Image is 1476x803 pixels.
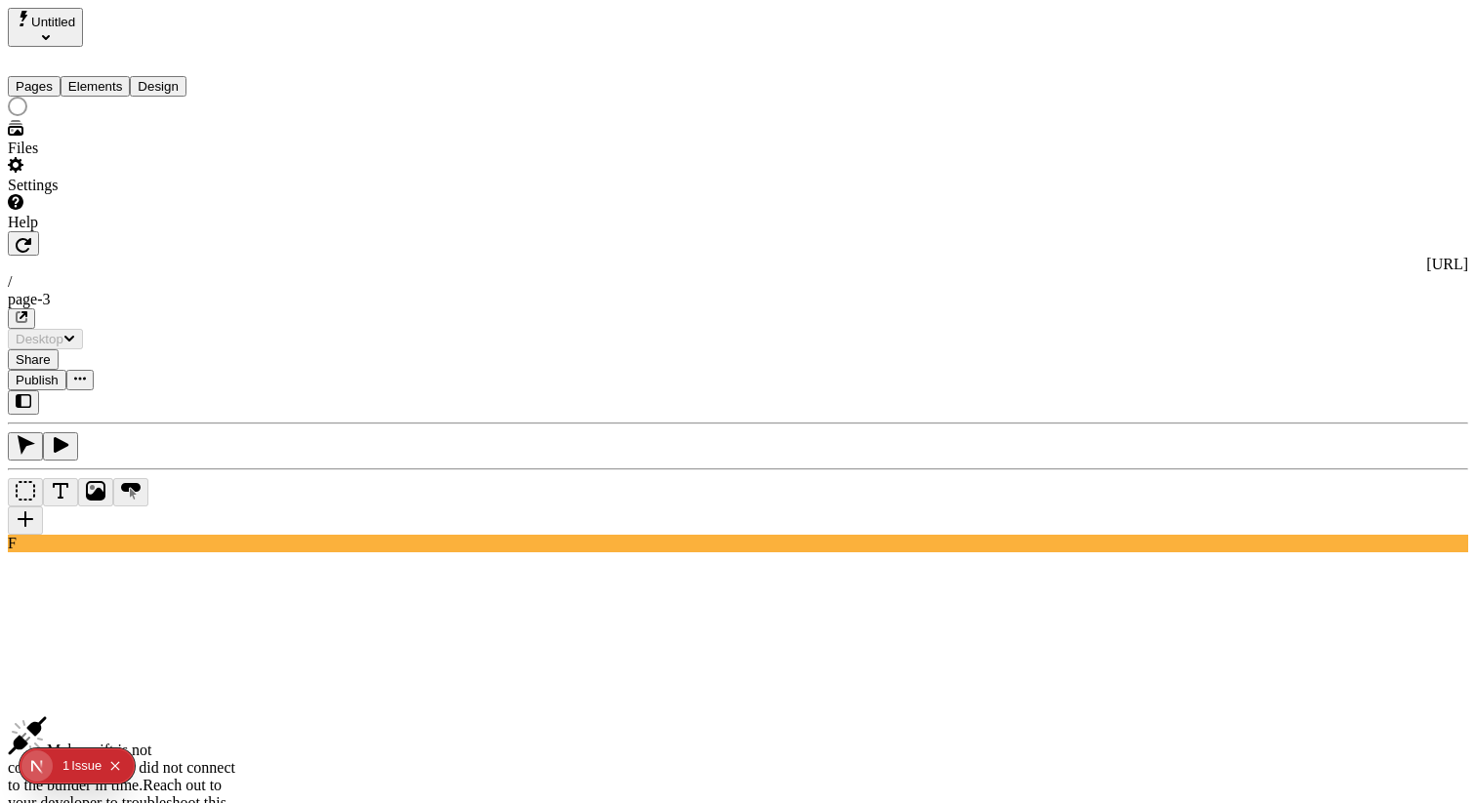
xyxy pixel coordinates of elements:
span: Makeswift is not connected [8,742,152,776]
p: Cookie Test Route [8,16,285,33]
div: page-3 [8,291,1468,308]
button: Publish [8,370,66,390]
div: Help [8,214,242,231]
button: Button [113,478,148,506]
button: Pages [8,76,61,97]
div: F [8,535,1468,552]
span: Untitled [31,15,75,29]
button: Desktop [8,329,83,349]
span: Desktop [16,332,63,346]
div: Settings [8,177,242,194]
button: Elements [61,76,131,97]
button: Design [130,76,186,97]
button: Select site [8,8,83,47]
span: Share [16,352,51,367]
div: / [8,273,1468,291]
span: Publish [16,373,59,387]
div: [URL] [8,256,1468,273]
button: Text [43,478,78,506]
button: Box [8,478,43,506]
button: Share [8,349,59,370]
button: Image [78,478,113,506]
div: Files [8,140,242,157]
